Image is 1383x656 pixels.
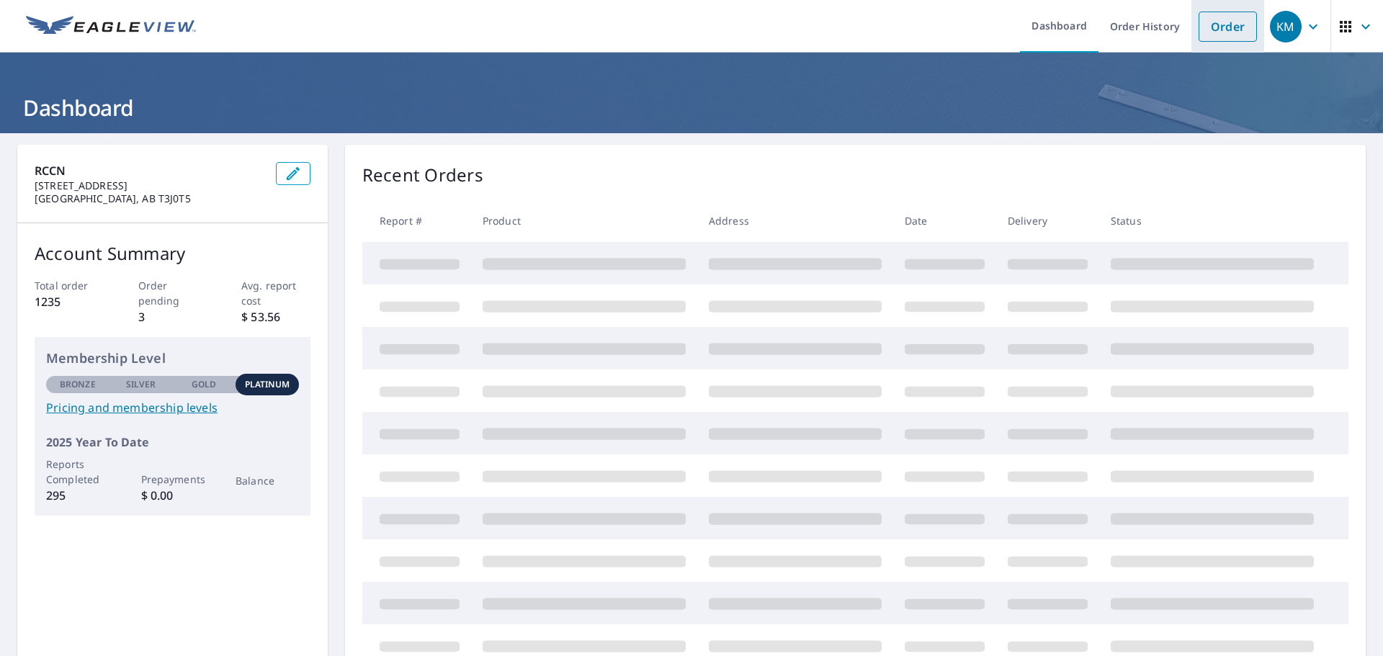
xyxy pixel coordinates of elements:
[35,179,264,192] p: [STREET_ADDRESS]
[1270,11,1302,42] div: KM
[46,399,299,416] a: Pricing and membership levels
[1099,199,1325,242] th: Status
[138,278,207,308] p: Order pending
[35,293,104,310] p: 1235
[192,378,216,391] p: Gold
[141,487,205,504] p: $ 0.00
[996,199,1099,242] th: Delivery
[697,199,893,242] th: Address
[26,16,196,37] img: EV Logo
[35,241,310,266] p: Account Summary
[46,349,299,368] p: Membership Level
[1199,12,1257,42] a: Order
[46,457,109,487] p: Reports Completed
[241,308,310,325] p: $ 53.56
[236,473,299,488] p: Balance
[126,378,156,391] p: Silver
[245,378,290,391] p: Platinum
[362,199,471,242] th: Report #
[35,192,264,205] p: [GEOGRAPHIC_DATA], AB T3J0T5
[362,162,483,188] p: Recent Orders
[141,472,205,487] p: Prepayments
[471,199,697,242] th: Product
[35,278,104,293] p: Total order
[60,378,96,391] p: Bronze
[138,308,207,325] p: 3
[46,487,109,504] p: 295
[35,162,264,179] p: RCCN
[46,433,299,451] p: 2025 Year To Date
[893,199,996,242] th: Date
[241,278,310,308] p: Avg. report cost
[17,93,1366,122] h1: Dashboard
